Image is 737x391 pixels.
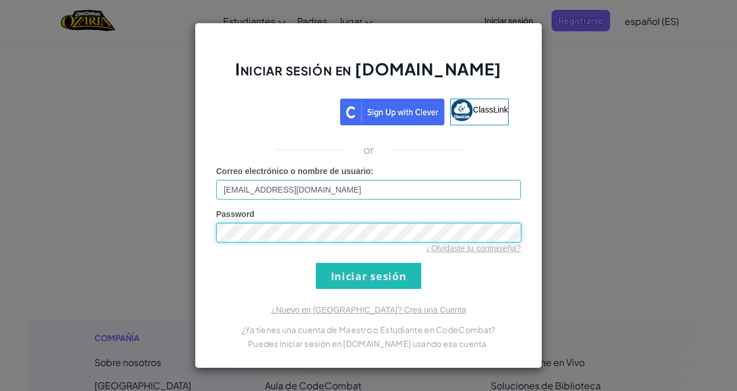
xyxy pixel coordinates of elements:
[216,336,521,350] p: Puedes iniciar sesión en [DOMAIN_NAME] usando esa cuenta.
[473,105,508,114] span: ClassLink
[271,305,466,314] a: ¿Nuevo en [GEOGRAPHIC_DATA]? Crea una Cuenta
[363,143,374,157] p: or
[426,244,521,253] a: ¿Olvidaste tu contraseña?
[216,165,374,177] label: :
[216,209,254,219] span: Password
[340,99,444,125] img: clever_sso_button@2x.png
[216,323,521,336] p: ¿Ya tienes una cuenta de Maestro o Estudiante en CodeCombat?
[316,263,421,289] input: Iniciar sesión
[222,97,340,123] iframe: Sign in with Google Button
[216,58,521,92] h2: Iniciar sesión en [DOMAIN_NAME]
[451,99,473,121] img: classlink-logo-small.png
[216,166,371,176] span: Correo electrónico o nombre de usuario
